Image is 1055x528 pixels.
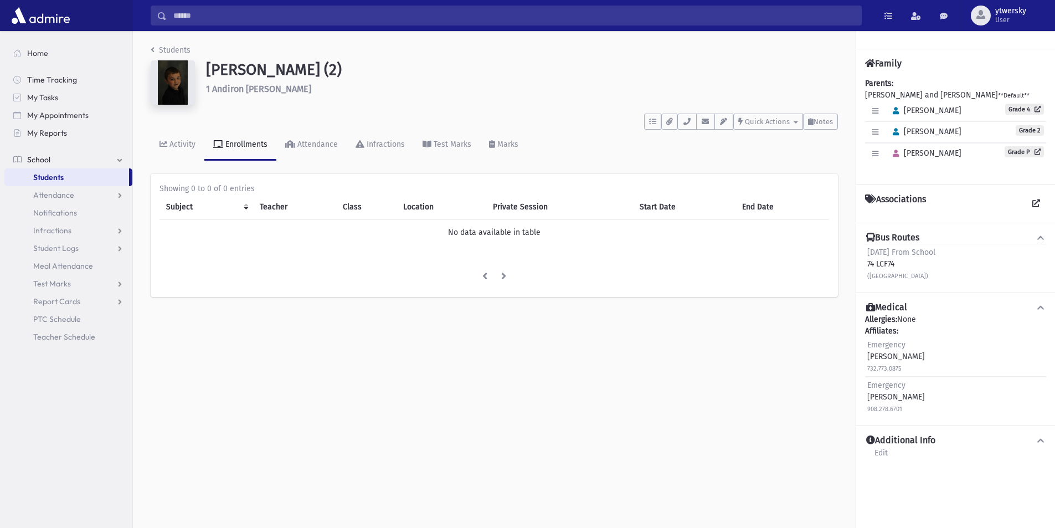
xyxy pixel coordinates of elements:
span: Infractions [33,225,71,235]
th: Subject [159,194,253,220]
span: My Appointments [27,110,89,120]
b: Parents: [865,79,893,88]
span: Report Cards [33,296,80,306]
a: Students [4,168,129,186]
button: Medical [865,302,1046,314]
div: [PERSON_NAME] [867,380,925,414]
div: [PERSON_NAME] and [PERSON_NAME] [865,78,1046,176]
td: No data available in table [159,220,829,245]
h4: Family [865,58,902,69]
span: Home [27,48,48,58]
span: Notifications [33,208,77,218]
span: [PERSON_NAME] [888,148,961,158]
h4: Bus Routes [866,232,919,244]
a: Meal Attendance [4,257,132,275]
a: Marks [480,130,527,161]
span: Emergency [867,340,905,350]
a: Grade P [1005,146,1044,157]
button: Quick Actions [733,114,803,130]
a: Report Cards [4,293,132,310]
span: [PERSON_NAME] [888,127,961,136]
span: Student Logs [33,243,79,253]
a: Test Marks [4,275,132,293]
small: 732.773.0875 [867,365,902,372]
small: ([GEOGRAPHIC_DATA]) [867,273,928,280]
a: My Tasks [4,89,132,106]
span: Time Tracking [27,75,77,85]
div: Enrollments [223,140,267,149]
b: Affiliates: [865,326,898,336]
span: [PERSON_NAME] [888,106,961,115]
th: Private Session [486,194,633,220]
div: Activity [167,140,195,149]
a: View all Associations [1026,194,1046,214]
a: Home [4,44,132,62]
nav: breadcrumb [151,44,191,60]
a: Activity [151,130,204,161]
div: None [865,314,1046,417]
span: Grade 2 [1016,125,1044,136]
span: ytwersky [995,7,1026,16]
div: 74 LCF74 [867,247,935,281]
span: My Reports [27,128,67,138]
a: Attendance [4,186,132,204]
a: Teacher Schedule [4,328,132,346]
th: Class [336,194,396,220]
span: My Tasks [27,93,58,102]
button: Additional Info [865,435,1046,447]
a: Time Tracking [4,71,132,89]
img: AdmirePro [9,4,73,27]
span: PTC Schedule [33,314,81,324]
div: Marks [495,140,518,149]
a: Edit [874,447,888,467]
input: Search [167,6,861,25]
a: PTC Schedule [4,310,132,328]
h4: Associations [865,194,926,214]
span: User [995,16,1026,24]
a: Students [151,45,191,55]
a: My Appointments [4,106,132,124]
a: Notifications [4,204,132,222]
span: Test Marks [33,279,71,289]
span: Teacher Schedule [33,332,95,342]
div: Showing 0 to 0 of 0 entries [159,183,829,194]
div: Attendance [295,140,338,149]
small: 908.278.6701 [867,406,902,413]
a: Infractions [347,130,414,161]
th: Teacher [253,194,337,220]
a: My Reports [4,124,132,142]
h1: [PERSON_NAME] (2) [206,60,838,79]
a: Grade 4 [1005,104,1044,115]
div: [PERSON_NAME] [867,339,925,374]
th: End Date [735,194,829,220]
button: Notes [803,114,838,130]
h4: Additional Info [866,435,935,447]
b: Allergies: [865,315,897,324]
a: School [4,151,132,168]
span: Attendance [33,190,74,200]
a: Infractions [4,222,132,239]
a: Attendance [276,130,347,161]
h4: Medical [866,302,907,314]
a: Enrollments [204,130,276,161]
th: Location [397,194,487,220]
span: Quick Actions [745,117,790,126]
div: Infractions [364,140,405,149]
h6: 1 Andiron [PERSON_NAME] [206,84,838,94]
th: Start Date [633,194,735,220]
a: Test Marks [414,130,480,161]
span: Emergency [867,381,905,390]
span: School [27,155,50,165]
span: Notes [814,117,833,126]
span: [DATE] From School [867,248,935,257]
span: Students [33,172,64,182]
span: Meal Attendance [33,261,93,271]
button: Bus Routes [865,232,1046,244]
div: Test Marks [431,140,471,149]
a: Student Logs [4,239,132,257]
